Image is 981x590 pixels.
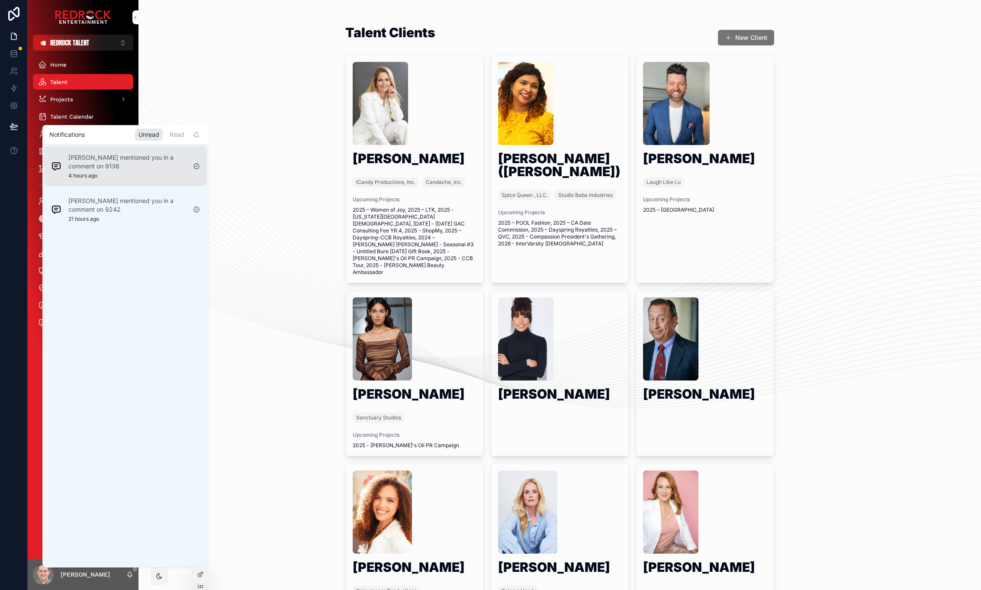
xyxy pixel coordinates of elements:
[33,211,133,226] a: Time
[33,280,133,296] a: Health & Safety Request
[491,290,629,456] a: angelafornero.jpg[PERSON_NAME]
[61,570,110,579] p: [PERSON_NAME]
[50,38,89,47] span: REDROCK TALENT
[356,179,415,186] span: ICandy Productions, Inc.
[498,209,622,216] span: Upcoming Projects
[33,57,133,72] a: Home
[135,129,163,141] div: Unread
[353,413,405,423] a: Sanctuary Studios
[643,62,710,145] img: Facebook-Image.jpg
[636,55,774,283] a: Facebook-Image.jpg[PERSON_NAME]Laugh Like LuUpcoming Projects2025 – [GEOGRAPHIC_DATA]
[50,113,93,120] span: Talent Calendar
[353,297,412,380] img: 2F79FF7D-9046-4720-A35D49108063EB30.jpg
[33,297,133,313] a: Feedback Admin
[643,152,767,168] h1: [PERSON_NAME]
[51,161,61,171] img: Notification icon
[555,190,616,200] a: Studio Baba Industries
[50,61,67,68] span: Home
[68,172,97,179] p: 4 hours ago
[55,10,111,24] img: App logo
[498,471,557,554] img: CAA55DDF-01DA-4617-9482CCFC763EC7E9.jpg
[498,297,553,380] img: angelafornero.jpg
[353,152,476,168] h1: [PERSON_NAME]
[51,204,61,215] img: Notification icon
[643,471,698,554] img: 9B496E27-3AEE-467E-8289E49ECF6641B4.jpg
[345,290,484,456] a: 2F79FF7D-9046-4720-A35D49108063EB30.jpg[PERSON_NAME]Sanctuary StudiosUpcoming Projects2025 - [PER...
[643,206,767,213] span: 2025 – [GEOGRAPHIC_DATA]
[718,30,774,45] button: New Client
[643,196,767,203] span: Upcoming Projects
[643,177,684,187] a: Laugh Like Lu
[166,129,188,141] div: Read
[68,153,186,171] p: [PERSON_NAME] mentioned you in a comment on 9136
[33,74,133,90] a: Talent
[498,62,553,145] img: Aarti.jpeg
[353,561,476,577] h1: [PERSON_NAME]
[353,471,412,554] img: D3EFBE5E-785C-49DF-BAE05899250F4FEC.jpg
[33,109,133,124] a: Talent Calendar
[49,130,85,139] h1: Notifications
[68,216,99,222] p: 21 hours ago
[345,26,435,39] h1: Talent Clients
[33,193,133,209] a: REDROCK Team
[502,192,548,199] span: Spice Queen , LLC.
[33,263,133,278] a: IT Request
[50,96,73,103] span: Projects
[498,152,622,181] h1: [PERSON_NAME] ([PERSON_NAME])
[491,55,629,283] a: Aarti.jpeg[PERSON_NAME] ([PERSON_NAME])Spice Queen , LLC.Studio Baba IndustriesUpcoming Projects2...
[353,177,419,187] a: ICandy Productions, Inc.
[33,245,133,261] a: Design Studio Request
[33,228,133,244] a: Knowledge Base
[353,62,408,145] img: CandaceCameronBure.webp
[353,206,476,276] span: 2025 – Women of Joy, 2025 – LTK, 2025 - [US_STATE][GEOGRAPHIC_DATA][DEMOGRAPHIC_DATA], [DATE] - [...
[353,387,476,404] h1: [PERSON_NAME]
[643,297,698,380] img: wesmann.jpg
[643,387,767,404] h1: [PERSON_NAME]
[50,78,68,86] span: Talent
[643,561,767,577] h1: [PERSON_NAME]
[68,197,186,214] p: [PERSON_NAME] mentioned you in a comment on 9242
[28,51,138,342] div: scrollable content
[33,143,133,159] a: Finance
[33,126,133,142] a: Buyers
[345,55,484,283] a: CandaceCameronBure.webp[PERSON_NAME]ICandy Productions, Inc.Candache, Inc.Upcoming Projects2025 –...
[498,190,551,200] a: Spice Queen , LLC.
[33,161,133,176] a: My Business Development
[498,219,622,247] span: 2025 – POOL Fashion, 2025 – CA Date Commission, 2025 – Dayspring Royalties, 2025 – QVC, 2025 - Co...
[426,179,462,186] span: Candache, Inc.
[636,290,774,456] a: wesmann.jpg[PERSON_NAME]
[353,432,476,438] span: Upcoming Projects
[422,177,466,187] a: Candache, Inc.
[33,35,133,51] button: Select Button
[33,315,133,330] a: My Feedback
[558,192,613,199] span: Studio Baba Industries
[353,442,476,449] span: 2025 - [PERSON_NAME]'s Oil PR Campaign
[646,179,681,186] span: Laugh Like Lu
[498,387,622,404] h1: [PERSON_NAME]
[33,91,133,107] a: Projects
[498,561,622,577] h1: [PERSON_NAME]
[356,414,401,421] span: Sanctuary Studios
[353,196,476,203] span: Upcoming Projects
